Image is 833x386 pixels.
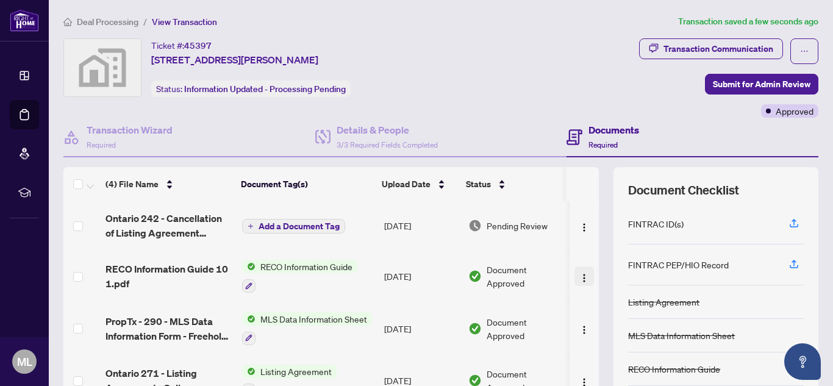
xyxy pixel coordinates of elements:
img: Status Icon [242,312,256,326]
span: plus [248,223,254,229]
img: Status Icon [242,365,256,378]
button: Status IconMLS Data Information Sheet [242,312,372,345]
span: ML [17,353,32,370]
span: RECO Information Guide 10 1.pdf [105,262,232,291]
img: Logo [579,325,589,335]
button: Add a Document Tag [242,218,345,234]
span: RECO Information Guide [256,260,357,273]
button: Logo [574,319,594,338]
span: Listing Agreement [256,365,337,378]
span: Information Updated - Processing Pending [184,84,346,95]
h4: Transaction Wizard [87,123,173,137]
img: svg%3e [64,39,141,96]
div: RECO Information Guide [628,362,720,376]
span: Deal Processing [77,16,138,27]
th: (4) File Name [101,167,237,201]
div: FINTRAC PEP/HIO Record [628,258,729,271]
img: Logo [579,223,589,232]
div: Transaction Communication [663,39,773,59]
h4: Documents [588,123,639,137]
span: Document Checklist [628,182,739,199]
td: [DATE] [379,302,463,355]
h4: Details & People [337,123,438,137]
div: MLS Data Information Sheet [628,329,735,342]
img: Status Icon [242,260,256,273]
span: home [63,18,72,26]
button: Open asap [784,343,821,380]
img: logo [10,9,39,32]
span: Submit for Admin Review [713,74,810,94]
td: [DATE] [379,250,463,302]
button: Logo [574,266,594,286]
button: Add a Document Tag [242,219,345,234]
span: View Transaction [152,16,217,27]
span: Document Approved [487,315,564,342]
span: PropTx - 290 - MLS Data Information Form - Freehold - Sale 4 1.pdf [105,314,232,343]
button: Submit for Admin Review [705,74,818,95]
span: Ontario 242 - Cancellation of Listing Agreement Authority to Offer for Sale 7 1.pdf [105,211,232,240]
div: Ticket #: [151,38,212,52]
th: Status [461,167,566,201]
div: Listing Agreement [628,295,699,309]
article: Transaction saved a few seconds ago [678,15,818,29]
span: 3/3 Required Fields Completed [337,140,438,149]
button: Transaction Communication [639,38,783,59]
span: Document Approved [487,263,564,290]
span: Approved [776,104,813,118]
span: (4) File Name [105,177,159,191]
span: Pending Review [487,219,548,232]
span: [STREET_ADDRESS][PERSON_NAME] [151,52,318,67]
span: Required [87,140,116,149]
td: [DATE] [379,201,463,250]
img: Logo [579,273,589,283]
span: Add a Document Tag [259,222,340,231]
div: FINTRAC ID(s) [628,217,684,231]
button: Logo [574,216,594,235]
span: Upload Date [382,177,431,191]
button: Status IconRECO Information Guide [242,260,357,293]
th: Document Tag(s) [236,167,377,201]
span: Status [466,177,491,191]
img: Document Status [468,219,482,232]
div: Status: [151,80,351,97]
img: Document Status [468,270,482,283]
th: Upload Date [377,167,461,201]
img: Document Status [468,322,482,335]
span: 45397 [184,40,212,51]
span: MLS Data Information Sheet [256,312,372,326]
span: ellipsis [800,47,809,55]
span: Required [588,140,618,149]
li: / [143,15,147,29]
